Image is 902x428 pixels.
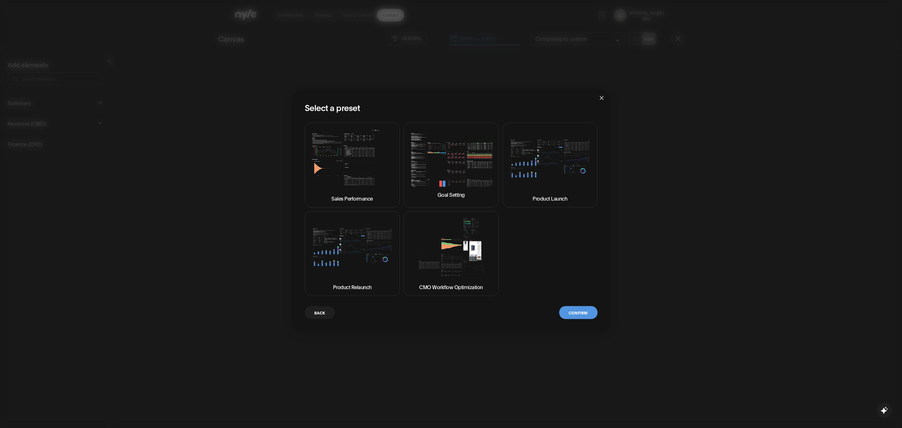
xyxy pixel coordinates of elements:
[559,306,597,319] button: Confirm
[593,89,610,106] button: Close
[404,122,499,207] button: Goal Setting
[404,211,499,296] button: CMO Workflow Optimization
[599,95,604,100] span: close
[310,127,394,190] img: Sales Performance
[305,122,400,207] button: Sales Performance
[305,211,400,296] button: Product Relaunch
[502,122,598,207] button: Product Launch
[508,127,592,190] img: Product Launch
[533,195,567,202] p: Product Launch
[409,216,493,279] img: CMO Workflow Optimization
[419,283,483,290] p: CMO Workflow Optimization
[305,102,598,112] h2: Select a preset
[331,195,373,202] p: Sales Performance
[305,306,335,319] button: Back
[333,283,372,291] p: Product Relaunch
[310,216,394,279] img: Product Relaunch
[409,131,493,187] img: Goal Setting
[438,191,465,198] p: Goal Setting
